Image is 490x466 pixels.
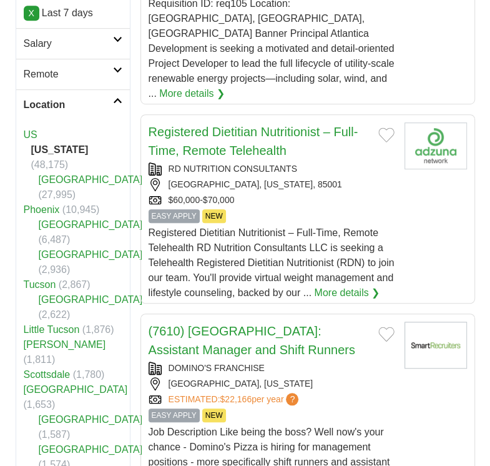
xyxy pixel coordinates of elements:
[39,429,71,440] span: (1,587)
[39,264,71,275] span: (2,936)
[62,204,100,215] span: (10,945)
[31,144,89,155] strong: [US_STATE]
[286,393,298,405] span: ?
[149,409,200,422] span: EASY APPLY
[159,86,225,101] a: More details ❯
[149,377,394,390] div: [GEOGRAPHIC_DATA], [US_STATE]
[404,322,467,369] img: Company logo
[24,97,113,112] h2: Location
[149,227,394,298] span: Registered Dietitian Nutritionist – Full-Time, Remote Telehealth RD Nutrition Consultants LLC is ...
[202,409,226,422] span: NEW
[24,354,56,365] span: (1,811)
[16,59,130,89] a: Remote
[149,209,200,223] span: EASY APPLY
[16,89,130,120] a: Location
[24,36,113,51] h2: Salary
[31,159,69,170] span: (48,175)
[404,122,467,169] img: Company logo
[24,279,56,290] a: Tucson
[82,324,114,335] span: (1,876)
[24,339,106,350] a: [PERSON_NAME]
[39,249,143,260] a: [GEOGRAPHIC_DATA]
[149,362,394,375] div: DOMINO'S FRANCHISE
[39,189,76,200] span: (27,995)
[39,174,143,185] a: [GEOGRAPHIC_DATA]
[149,194,394,207] div: $60,000-$70,000
[314,285,380,300] a: More details ❯
[149,178,394,191] div: [GEOGRAPHIC_DATA], [US_STATE], 85001
[24,204,60,215] a: Phoenix
[39,444,143,455] a: [GEOGRAPHIC_DATA]
[39,414,143,425] a: [GEOGRAPHIC_DATA]
[202,209,226,223] span: NEW
[24,384,128,395] a: [GEOGRAPHIC_DATA]
[169,393,301,406] a: ESTIMATED:$22,166per year?
[59,279,91,290] span: (2,867)
[378,127,394,142] button: Add to favorite jobs
[24,129,37,140] a: US
[220,394,252,404] span: $22,166
[149,125,358,157] a: Registered Dietitian Nutritionist – Full-Time, Remote Telehealth
[24,369,71,380] a: Scottsdale
[24,6,39,21] a: X
[378,327,394,342] button: Add to favorite jobs
[39,294,143,305] a: [GEOGRAPHIC_DATA]
[39,309,71,320] span: (2,622)
[24,6,122,21] p: Last 7 days
[73,369,105,380] span: (1,780)
[149,162,394,176] div: RD NUTRITION CONSULTANTS
[24,67,113,82] h2: Remote
[24,399,56,410] span: (1,653)
[39,219,143,230] a: [GEOGRAPHIC_DATA]
[149,324,355,357] a: (7610) [GEOGRAPHIC_DATA]: Assistant Manager and Shift Runners
[16,28,130,59] a: Salary
[24,324,80,335] a: Little Tucson
[39,234,71,245] span: (6,487)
